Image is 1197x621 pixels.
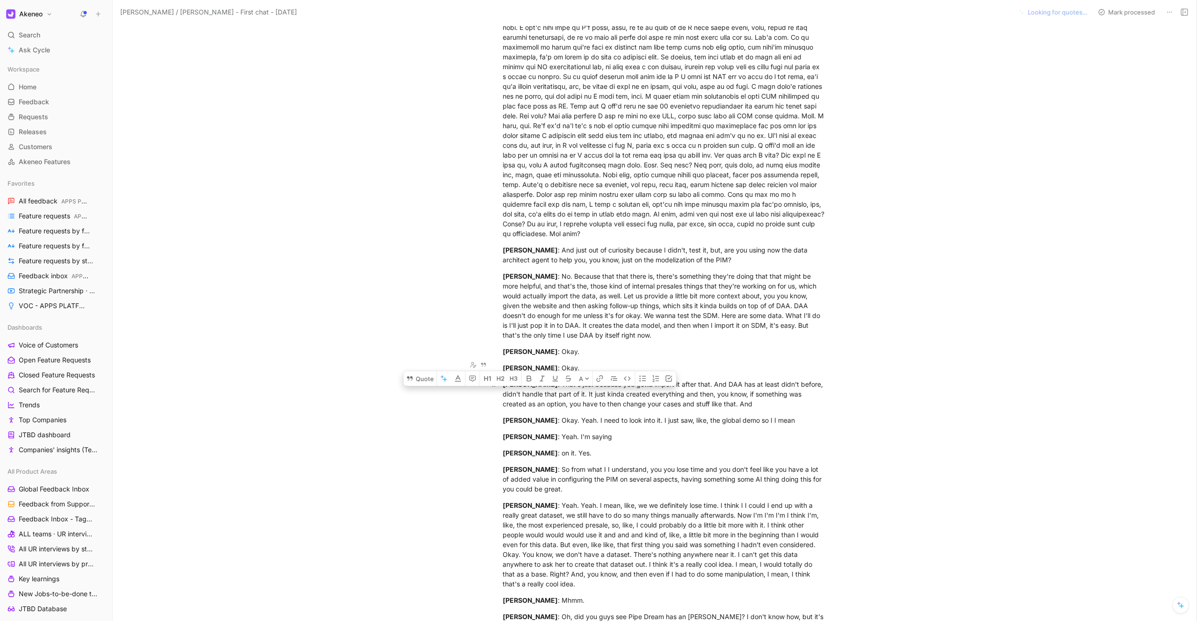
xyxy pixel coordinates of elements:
div: Workspace [4,62,108,76]
span: Global Feedback Inbox [19,484,89,494]
mark: [PERSON_NAME] [503,465,558,473]
a: All feedbackAPPS PLATFORM [4,194,108,208]
mark: [PERSON_NAME] [503,416,558,424]
span: Ask Cycle [19,44,50,56]
mark: [PERSON_NAME] [503,272,558,280]
span: Key learnings [19,574,59,584]
div: : That's just because you gotta import it after that. And DAA has at least didn't before, didn't ... [503,379,826,409]
a: New Jobs-to-be-done to review ([PERSON_NAME]) [4,587,108,601]
span: APPS PLATFORM [61,198,108,205]
span: All Product Areas [7,467,57,476]
div: DashboardsVoice of CustomersOpen Feature RequestsClosed Feature RequestsSearch for Feature Reques... [4,320,108,457]
mark: [PERSON_NAME] [503,347,558,355]
a: Feedback from Support Team [4,497,108,511]
a: Akeneo Features [4,155,108,169]
button: Mark processed [1094,6,1159,19]
a: All UR interviews by status [4,542,108,556]
div: : Okay. [503,363,826,373]
a: JTBD Database [4,602,108,616]
a: Trends [4,398,108,412]
a: Global Feedback Inbox [4,482,108,496]
span: [PERSON_NAME] / [PERSON_NAME] - First chat - [DATE] [120,7,297,18]
span: Top Companies [19,415,66,425]
a: Ask Cycle [4,43,108,57]
mark: [PERSON_NAME] [503,246,558,254]
span: Customers [19,142,52,152]
a: Feature requests by status [4,254,108,268]
span: VOC - APPS PLATFORM [19,301,87,310]
span: Akeneo Features [19,157,71,166]
mark: [PERSON_NAME] [503,501,558,509]
span: Search [19,29,40,41]
a: Feature requests by feature [4,239,108,253]
div: : So from what I I understand, you you lose time and you don't feel like you have a lot of added ... [503,464,826,494]
div: : Okay. [503,347,826,356]
div: : Okay. Yeah. I need to look into it. I just saw, like, the global demo so I I mean [503,415,826,425]
span: APPS PLATFORM [74,213,121,220]
mark: [PERSON_NAME] [503,364,558,372]
a: Strategic Partnership · UR by project [4,284,108,298]
div: Dashboards [4,320,108,334]
mark: [PERSON_NAME] [503,613,558,621]
span: Feedback Inbox - Tagging [19,514,96,524]
img: Akeneo [6,9,15,19]
span: Releases [19,127,47,137]
a: Companies' insights (Test [PERSON_NAME]) [4,443,108,457]
div: All Product Areas [4,464,108,478]
button: AkeneoAkeneo [4,7,55,21]
a: Top Companies [4,413,108,427]
div: : Yeah. Yeah. I mean, like, we we definitely lose time. I think I I could I end up with a really ... [503,500,826,589]
a: Customers [4,140,108,154]
a: Feedback inboxAPPS PLATFORM [4,269,108,283]
span: Dashboards [7,323,42,332]
span: Search for Feature Requests [19,385,96,395]
span: All UR interviews by projects [19,559,96,569]
span: Workspace [7,65,40,74]
mark: [PERSON_NAME] [503,596,558,604]
div: : And just out of curiosity because I didn't, test it, but, are you using now the data architect ... [503,245,826,265]
button: Looking for quotes… [1014,6,1092,19]
a: Open Feature Requests [4,353,108,367]
span: JTBD dashboard [19,430,71,440]
a: JTBD dashboard [4,428,108,442]
a: Requests [4,110,108,124]
span: Open Feature Requests [19,355,91,365]
h1: Akeneo [19,10,43,18]
span: Trends [19,400,40,410]
a: ALL teams · UR interviews [4,527,108,541]
span: Feature requests by feature [19,241,94,251]
a: VOC - APPS PLATFORM [4,299,108,313]
mark: [PERSON_NAME] [503,433,558,440]
span: Strategic Partnership · UR by project [19,286,96,296]
a: All UR interviews by projects [4,557,108,571]
span: Feedback from Support Team [19,499,97,509]
div: : on it. Yes. [503,448,826,458]
a: Closed Feature Requests [4,368,108,382]
span: Feature requests by status [19,256,93,266]
a: Home [4,80,108,94]
a: Voice of Customers [4,338,108,352]
span: APPS PLATFORM [72,273,118,280]
div: : No. Because that that there is, there's something they're doing that that might be more helpful... [503,271,826,340]
span: Favorites [7,179,35,188]
a: Search for Feature Requests [4,383,108,397]
span: Feature requests by feature [19,226,94,236]
span: All feedback [19,196,89,206]
div: : Mhmm. [503,595,826,605]
span: New Jobs-to-be-done to review ([PERSON_NAME]) [19,589,100,599]
mark: [PERSON_NAME] [503,449,558,457]
span: Closed Feature Requests [19,370,95,380]
span: Requests [19,112,48,122]
a: Feature requestsAPPS PLATFORM [4,209,108,223]
span: Feature requests [19,211,90,221]
a: Feature requests by feature [4,224,108,238]
span: Voice of Customers [19,340,78,350]
span: Home [19,82,36,92]
mark: [PERSON_NAME] [503,380,558,388]
span: Feedback inbox [19,271,90,281]
span: All UR interviews by status [19,544,96,554]
span: Companies' insights (Test [PERSON_NAME]) [19,445,99,455]
a: Feedback Inbox - Tagging [4,512,108,526]
span: ALL teams · UR interviews [19,529,96,539]
div: Search [4,28,108,42]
